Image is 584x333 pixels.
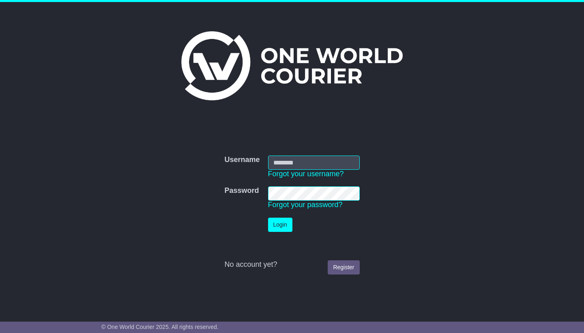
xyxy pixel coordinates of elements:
div: No account yet? [224,260,359,269]
label: Password [224,186,259,195]
span: © One World Courier 2025. All rights reserved. [101,324,219,330]
a: Forgot your password? [268,201,343,209]
button: Login [268,218,292,232]
a: Register [328,260,359,275]
img: One World [181,31,403,100]
label: Username [224,156,260,164]
a: Forgot your username? [268,170,344,178]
